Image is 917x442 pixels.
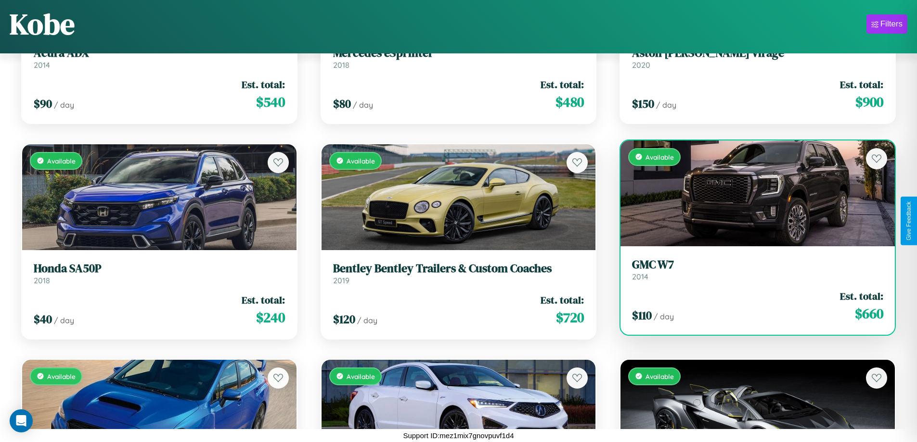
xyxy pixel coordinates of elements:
[333,262,584,276] h3: Bentley Bentley Trailers & Custom Coaches
[54,316,74,325] span: / day
[880,19,903,29] div: Filters
[34,262,285,285] a: Honda SA50P2018
[632,272,648,281] span: 2014
[347,372,375,380] span: Available
[242,293,285,307] span: Est. total:
[632,258,883,281] a: GMC W72014
[632,96,654,112] span: $ 150
[34,262,285,276] h3: Honda SA50P
[646,372,674,380] span: Available
[632,46,883,60] h3: Aston [PERSON_NAME] Virage
[632,307,652,323] span: $ 110
[34,96,52,112] span: $ 90
[10,4,75,44] h1: Kobe
[333,96,351,112] span: $ 80
[840,77,883,91] span: Est. total:
[357,316,377,325] span: / day
[866,14,907,34] button: Filters
[47,372,76,380] span: Available
[555,92,584,112] span: $ 480
[855,92,883,112] span: $ 900
[333,46,584,70] a: Mercedes eSprinter2018
[632,258,883,272] h3: GMC W7
[347,157,375,165] span: Available
[654,312,674,321] span: / day
[34,60,50,70] span: 2014
[333,60,349,70] span: 2018
[47,157,76,165] span: Available
[54,100,74,110] span: / day
[333,311,355,327] span: $ 120
[646,153,674,161] span: Available
[632,60,650,70] span: 2020
[840,289,883,303] span: Est. total:
[34,46,285,70] a: Acura ADX2014
[541,293,584,307] span: Est. total:
[656,100,676,110] span: / day
[905,202,912,240] div: Give Feedback
[556,308,584,327] span: $ 720
[34,276,50,285] span: 2018
[34,46,285,60] h3: Acura ADX
[333,276,349,285] span: 2019
[256,308,285,327] span: $ 240
[256,92,285,112] span: $ 540
[353,100,373,110] span: / day
[403,429,514,442] p: Support ID: mez1mix7gnovpuvf1d4
[333,262,584,285] a: Bentley Bentley Trailers & Custom Coaches2019
[242,77,285,91] span: Est. total:
[10,409,33,432] div: Open Intercom Messenger
[333,46,584,60] h3: Mercedes eSprinter
[632,46,883,70] a: Aston [PERSON_NAME] Virage2020
[855,304,883,323] span: $ 660
[541,77,584,91] span: Est. total:
[34,311,52,327] span: $ 40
